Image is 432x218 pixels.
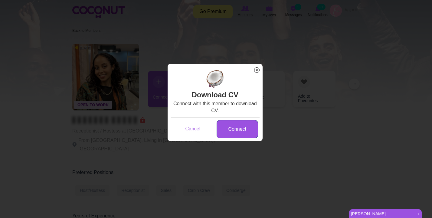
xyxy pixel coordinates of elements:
span: x [415,210,422,218]
h2: Download CV [171,70,260,100]
span: x [253,66,261,74]
a: Connect [217,120,258,139]
a: Cancel [172,120,214,138]
a: [PERSON_NAME] [349,210,414,218]
div: Connect with this member to download CV. [171,100,260,114]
